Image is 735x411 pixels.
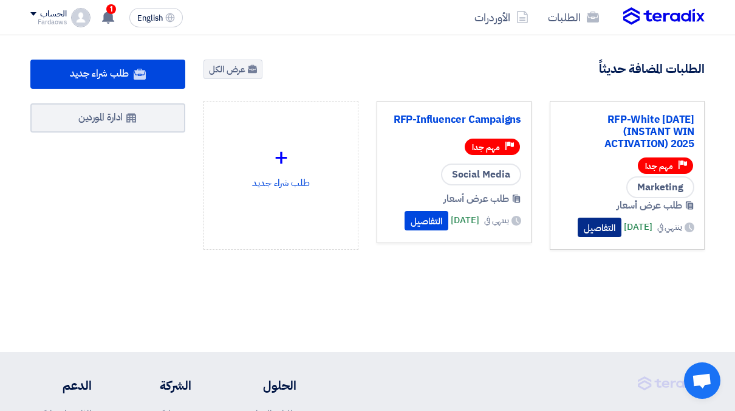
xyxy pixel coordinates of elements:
[684,362,720,399] div: Open chat
[106,4,116,14] span: 1
[203,60,262,79] a: عرض الكل
[214,111,348,218] div: طلب شراء جديد
[137,14,163,22] span: English
[228,376,296,395] li: الحلول
[40,9,66,19] div: الحساب
[70,66,129,81] span: طلب شراء جديد
[405,211,448,230] button: التفاصيل
[443,192,509,206] span: طلب عرض أسعار
[129,8,183,27] button: English
[451,213,479,227] span: [DATE]
[657,221,682,233] span: ينتهي في
[626,176,694,198] span: Marketing
[30,376,92,395] li: الدعم
[645,161,673,172] span: مهم جدا
[387,114,521,126] a: RFP-Influencer Campaigns
[623,7,705,26] img: Teradix logo
[578,218,621,237] button: التفاصيل
[472,142,500,153] span: مهم جدا
[560,114,694,150] a: RFP-White [DATE] (INSTANT WIN ACTIVATION) 2025
[484,214,509,227] span: ينتهي في
[30,103,185,133] a: ادارة الموردين
[617,198,682,213] span: طلب عرض أسعار
[214,139,348,176] div: +
[465,3,538,32] a: الأوردرات
[71,8,91,27] img: profile_test.png
[30,19,66,26] div: Fardaows
[128,376,191,395] li: الشركة
[599,61,705,77] h4: الطلبات المضافة حديثاً
[624,220,652,234] span: [DATE]
[538,3,609,32] a: الطلبات
[441,164,521,185] span: Social Media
